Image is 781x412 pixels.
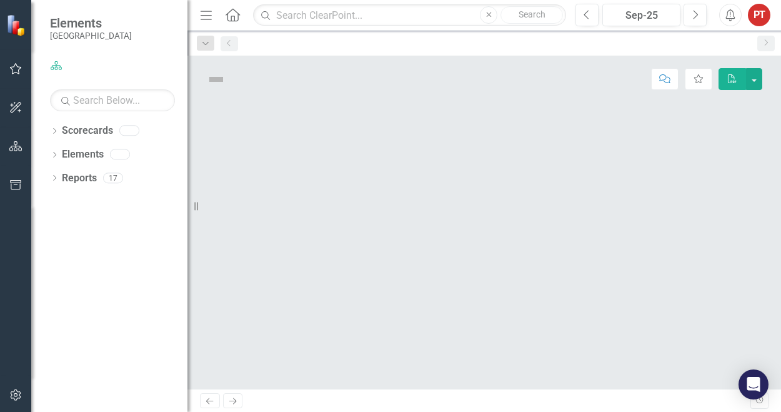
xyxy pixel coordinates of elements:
div: 17 [103,173,123,183]
button: Sep-25 [602,4,680,26]
input: Search ClearPoint... [253,4,566,26]
span: Search [519,9,545,19]
input: Search Below... [50,89,175,111]
span: Elements [50,16,132,31]
a: Scorecards [62,124,113,138]
button: Search [500,6,563,24]
img: ClearPoint Strategy [6,14,28,36]
div: Open Intercom Messenger [739,369,769,399]
img: Not Defined [206,69,226,89]
a: Reports [62,171,97,186]
a: Elements [62,148,104,162]
button: PT [748,4,770,26]
small: [GEOGRAPHIC_DATA] [50,31,132,41]
div: Sep-25 [607,8,676,23]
